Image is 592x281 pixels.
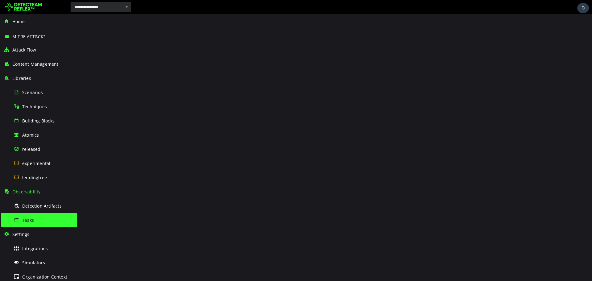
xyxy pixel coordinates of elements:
span: Scenarios [22,89,43,95]
span: Libraries [12,75,31,81]
span: Tasks [22,217,34,223]
span: Techniques [22,104,47,110]
span: Attack Flow [12,47,36,53]
span: MITRE ATT&CK [12,34,46,39]
span: Detection Artifacts [22,203,62,209]
span: released [22,146,41,152]
span: Content Management [12,61,59,67]
img: Detecteam logo [5,2,42,12]
span: Organization Context [22,274,67,280]
sup: ® [43,34,45,37]
span: Building Blocks [22,118,55,124]
span: lendingtree [22,175,47,180]
span: experimental [22,160,50,166]
span: Integrations [22,246,48,251]
span: Observability [12,189,41,195]
span: Atomics [22,132,39,138]
span: Settings [12,231,30,237]
span: Simulators [22,260,45,266]
span: Home [12,19,25,24]
div: Task Notifications [577,3,589,13]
